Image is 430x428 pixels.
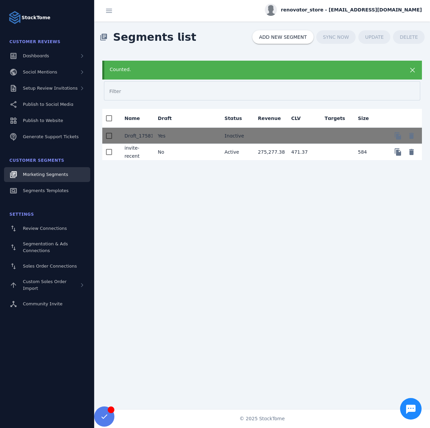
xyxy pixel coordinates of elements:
span: Customer Segments [9,158,64,163]
mat-cell: Active [219,144,252,160]
span: Setup Review Invitations [23,86,78,91]
a: Review Connections [4,221,90,236]
div: Status [224,115,248,122]
a: Generate Support Tickets [4,129,90,144]
mat-cell: invite-recent [119,144,152,160]
span: Community Invite [23,301,63,306]
div: Status [224,115,242,122]
span: © 2025 StackTome [240,415,285,422]
a: Community Invite [4,297,90,311]
span: renovator_store - [EMAIL_ADDRESS][DOMAIN_NAME] [281,6,422,13]
a: Marketing Segments [4,167,90,182]
button: Delete [405,129,418,143]
div: Name [124,115,146,122]
mat-cell: Yes [152,128,186,144]
div: Size [358,115,375,122]
span: Settings [9,212,34,217]
div: Size [358,115,369,122]
a: Segmentation & Ads Connections [4,237,90,257]
button: Copy [391,145,405,159]
span: Social Mentions [23,69,57,74]
mat-cell: 275,277.38 [252,144,286,160]
img: Logo image [8,11,22,24]
mat-label: Filter [109,89,121,94]
span: Marketing Segments [23,172,68,177]
button: renovator_store - [EMAIL_ADDRESS][DOMAIN_NAME] [265,4,422,16]
div: CLV [291,115,301,122]
span: Customer Reviews [9,39,61,44]
span: Publish to Website [23,118,63,123]
a: Publish to Website [4,113,90,128]
div: Revenue [258,115,281,122]
mat-cell: Inactive [219,128,252,144]
div: Draft [158,115,172,122]
div: CLV [291,115,307,122]
mat-cell: Draft_1758157918015 [119,128,152,144]
span: Dashboards [23,53,49,58]
mat-icon: library_books [100,33,108,41]
span: Segments Templates [23,188,69,193]
a: Sales Order Connections [4,259,90,274]
span: Generate Support Tickets [23,134,79,139]
mat-cell: 471.37 [286,144,319,160]
span: Publish to Social Media [23,102,73,107]
div: Draft [158,115,178,122]
span: Segments list [108,24,202,51]
span: Custom Sales Order Import [23,279,67,291]
button: Copy [391,129,405,143]
div: Name [124,115,140,122]
button: Delete [405,145,418,159]
mat-cell: No [152,144,186,160]
span: Segmentation & Ads Connections [23,241,68,253]
a: Segments Templates [4,183,90,198]
a: Publish to Social Media [4,97,90,112]
button: ADD NEW SEGMENT [252,30,314,44]
span: ADD NEW SEGMENT [259,35,307,39]
span: Sales Order Connections [23,264,77,269]
div: Counted. [110,66,386,73]
mat-header-cell: Targets [319,109,353,128]
strong: StackTome [22,14,50,21]
div: Revenue [258,115,287,122]
mat-cell: 584 [353,144,386,160]
img: profile.jpg [265,4,277,16]
span: Review Connections [23,226,67,231]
